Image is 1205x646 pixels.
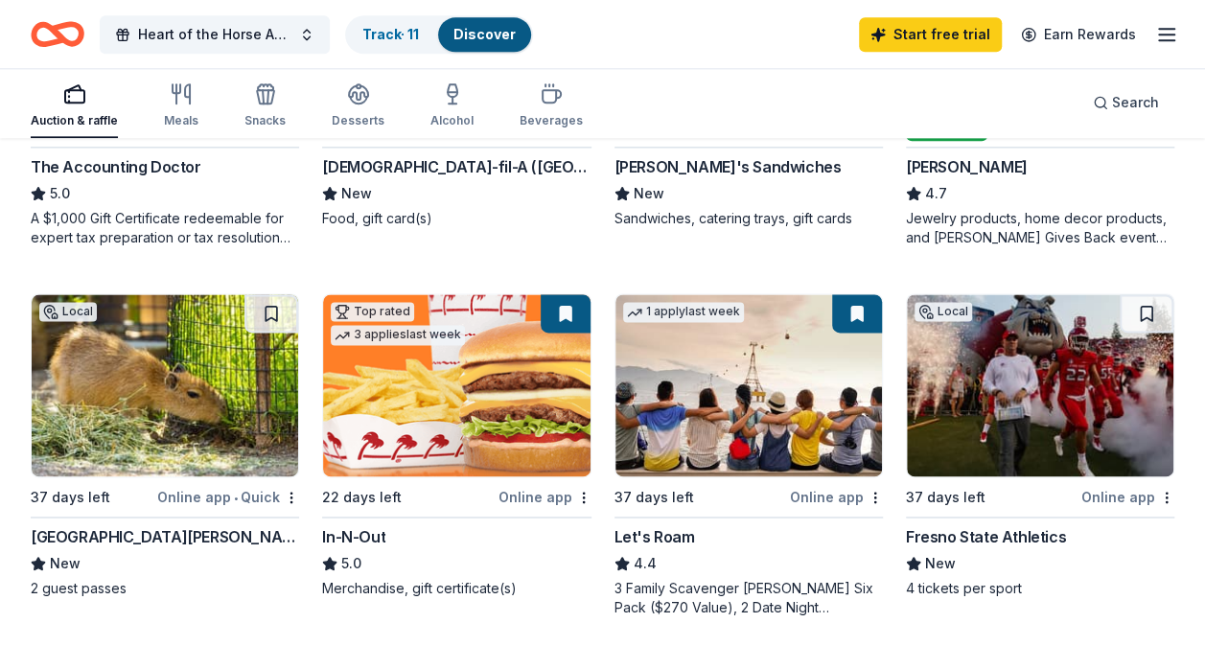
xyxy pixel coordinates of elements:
div: [DEMOGRAPHIC_DATA]-fil-A ([GEOGRAPHIC_DATA]) [322,155,591,178]
span: New [634,182,664,205]
span: 4.7 [925,182,947,205]
a: Image for Fresno State AthleticsLocal37 days leftOnline appFresno State AthleticsNew4 tickets per... [906,293,1174,598]
div: 37 days left [906,486,985,509]
div: Online app [498,485,591,509]
button: Track· 11Discover [345,15,533,54]
div: Auction & raffle [31,113,118,128]
div: 3 applies last week [331,325,465,345]
div: Let's Roam [614,525,695,548]
span: New [925,552,956,575]
div: Jewelry products, home decor products, and [PERSON_NAME] Gives Back event in-store or online (or ... [906,209,1174,247]
div: Local [39,302,97,321]
div: [PERSON_NAME] [906,155,1028,178]
div: Beverages [520,113,583,128]
div: [PERSON_NAME]'s Sandwiches [614,155,842,178]
div: A $1,000 Gift Certificate redeemable for expert tax preparation or tax resolution services—recipi... [31,209,299,247]
button: Desserts [332,75,384,138]
div: 37 days left [614,486,694,509]
button: Alcohol [430,75,474,138]
div: 1 apply last week [623,302,744,322]
img: Image for Santa Barbara Zoo [32,294,298,476]
a: Image for Santa Barbara ZooLocal37 days leftOnline app•Quick[GEOGRAPHIC_DATA][PERSON_NAME]New2 gu... [31,293,299,598]
div: 3 Family Scavenger [PERSON_NAME] Six Pack ($270 Value), 2 Date Night Scavenger [PERSON_NAME] Two ... [614,579,883,617]
a: Track· 11 [362,26,419,42]
a: Earn Rewards [1009,17,1147,52]
button: Meals [164,75,198,138]
div: 37 days left [31,486,110,509]
span: 5.0 [341,552,361,575]
a: Image for Let's Roam1 applylast week37 days leftOnline appLet's Roam4.43 Family Scavenger [PERSON... [614,293,883,617]
div: Merchandise, gift certificate(s) [322,579,591,598]
div: Online app [790,485,883,509]
div: Desserts [332,113,384,128]
div: 4 tickets per sport [906,579,1174,598]
img: Image for Fresno State Athletics [907,294,1173,476]
a: Start free trial [859,17,1002,52]
div: 2 guest passes [31,579,299,598]
div: The Accounting Doctor [31,155,201,178]
a: Image for In-N-OutTop rated3 applieslast week22 days leftOnline appIn-N-Out5.0Merchandise, gift c... [322,293,591,598]
span: Search [1112,91,1159,114]
a: Discover [453,26,516,42]
div: Food, gift card(s) [322,209,591,228]
div: Local [915,302,972,321]
div: [GEOGRAPHIC_DATA][PERSON_NAME] [31,525,299,548]
span: New [341,182,372,205]
div: Fresno State Athletics [906,525,1066,548]
button: Auction & raffle [31,75,118,138]
div: Top rated [331,302,414,321]
div: Online app Quick [157,485,299,509]
div: In-N-Out [322,525,385,548]
a: Home [31,12,84,57]
span: 4.4 [634,552,657,575]
button: Heart of the Horse Annual Fall Fundraiser Event [100,15,330,54]
div: Sandwiches, catering trays, gift cards [614,209,883,228]
div: Online app [1081,485,1174,509]
button: Search [1078,83,1174,122]
div: Snacks [244,113,286,128]
span: • [234,490,238,505]
div: 22 days left [322,486,402,509]
button: Beverages [520,75,583,138]
span: 5.0 [50,182,70,205]
span: Heart of the Horse Annual Fall Fundraiser Event [138,23,291,46]
div: Meals [164,113,198,128]
span: New [50,552,81,575]
button: Snacks [244,75,286,138]
img: Image for Let's Roam [615,294,882,476]
div: Alcohol [430,113,474,128]
img: Image for In-N-Out [323,294,590,476]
